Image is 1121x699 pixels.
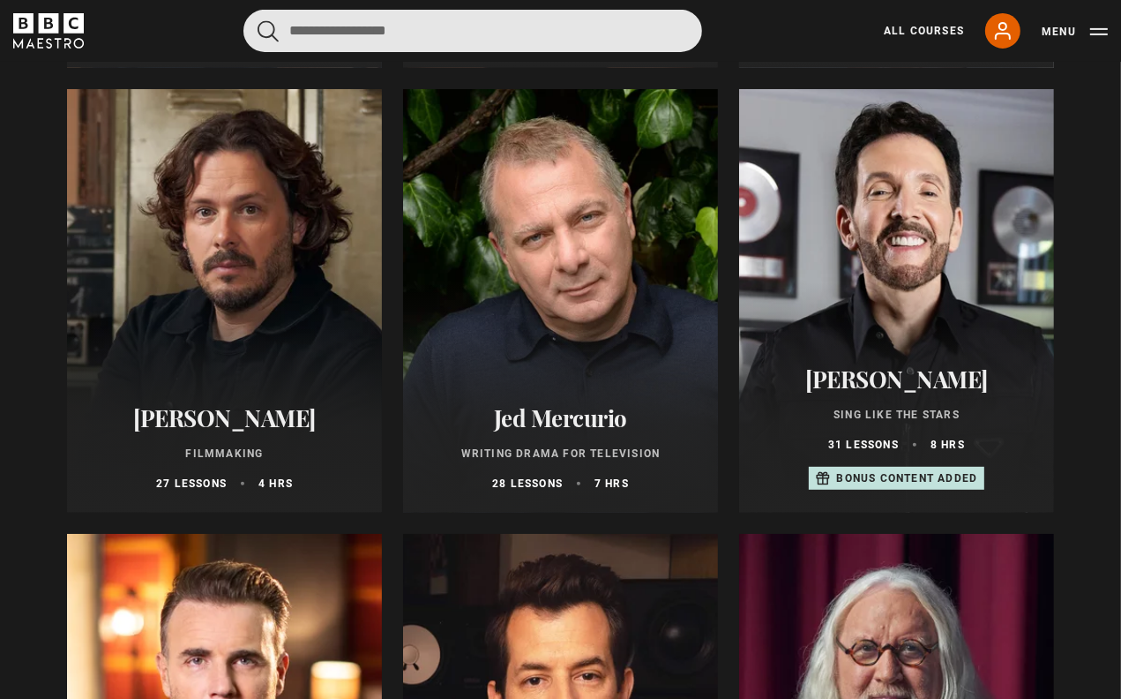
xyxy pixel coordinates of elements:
[258,20,279,42] button: Submit the search query
[760,407,1033,423] p: Sing Like the Stars
[424,446,697,462] p: Writing Drama for Television
[760,365,1033,393] h2: [PERSON_NAME]
[67,89,382,513] a: [PERSON_NAME] Filmmaking 27 lessons 4 hrs
[828,437,899,453] p: 31 lessons
[13,13,84,49] svg: BBC Maestro
[424,404,697,432] h2: Jed Mercurio
[492,476,563,492] p: 28 lessons
[837,470,978,486] p: Bonus content added
[156,476,227,492] p: 27 lessons
[930,437,965,453] p: 8 hrs
[88,446,361,462] p: Filmmaking
[594,476,629,492] p: 7 hrs
[258,476,293,492] p: 4 hrs
[884,23,964,39] a: All Courses
[739,89,1054,513] a: [PERSON_NAME] Sing Like the Stars 31 lessons 8 hrs Bonus content added
[243,10,702,52] input: Search
[88,404,361,432] h2: [PERSON_NAME]
[1042,23,1108,41] button: Toggle navigation
[403,89,718,513] a: Jed Mercurio Writing Drama for Television 28 lessons 7 hrs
